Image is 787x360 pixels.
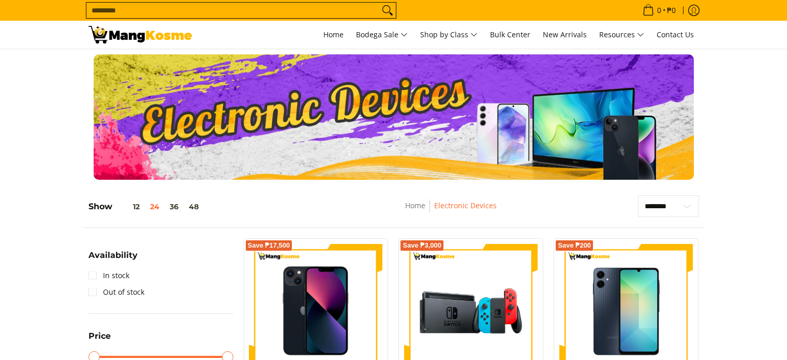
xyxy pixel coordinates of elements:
[318,21,349,49] a: Home
[356,28,408,41] span: Bodega Sale
[485,21,536,49] a: Bulk Center
[88,284,144,300] a: Out of stock
[490,30,530,39] span: Bulk Center
[323,30,344,39] span: Home
[558,242,591,249] span: Save ₱200
[599,28,644,41] span: Resources
[405,200,425,210] a: Home
[112,203,145,211] button: 12
[420,28,478,41] span: Shop by Class
[351,21,413,49] a: Bodega Sale
[165,203,184,211] button: 36
[88,332,111,340] span: Price
[594,21,649,49] a: Resources
[651,21,699,49] a: Contact Us
[88,251,138,260] span: Availability
[543,30,587,39] span: New Arrivals
[88,251,138,267] summary: Open
[656,7,663,14] span: 0
[202,21,699,49] nav: Main Menu
[379,3,396,18] button: Search
[657,30,694,39] span: Contact Us
[88,332,111,348] summary: Open
[403,242,441,249] span: Save ₱3,000
[665,7,677,14] span: ₱0
[184,203,204,211] button: 48
[88,26,192,44] img: Electronic Devices - Premium Brands with Warehouse Prices l Mang Kosme
[434,200,497,210] a: Electronic Devices
[332,199,570,223] nav: Breadcrumbs
[538,21,592,49] a: New Arrivals
[145,203,165,211] button: 24
[88,267,129,284] a: In stock
[415,21,483,49] a: Shop by Class
[248,242,290,249] span: Save ₱17,500
[640,5,679,16] span: •
[88,201,204,212] h5: Show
